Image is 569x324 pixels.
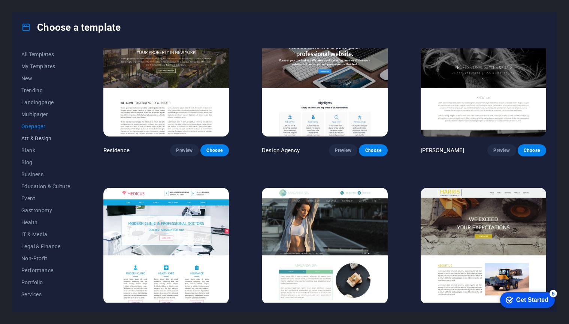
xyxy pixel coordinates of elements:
p: Design Agency [262,147,300,154]
div: Get Started [22,8,54,15]
span: Choose [524,147,540,153]
span: Non-Profit [21,255,70,261]
button: Event [21,192,70,204]
span: My Templates [21,63,70,69]
span: Gastronomy [21,207,70,213]
button: Gastronomy [21,204,70,216]
span: Art & Design [21,135,70,141]
button: IT & Media [21,228,70,240]
button: New [21,72,70,84]
button: Portfolio [21,276,70,288]
button: Services [21,288,70,300]
div: 5 [55,1,63,9]
span: Choose [206,147,223,153]
span: Blog [21,159,70,165]
button: Trending [21,84,70,96]
img: Design Agency [262,20,387,136]
span: Onepager [21,123,70,129]
button: My Templates [21,60,70,72]
button: Multipager [21,108,70,120]
p: [PERSON_NAME] [421,147,464,154]
span: Landingpage [21,99,70,105]
button: Education & Culture [21,180,70,192]
span: Business [21,171,70,177]
button: Art & Design [21,132,70,144]
span: Preview [335,147,351,153]
p: Residence [103,147,130,154]
span: Legal & Finance [21,243,70,249]
span: Preview [493,147,510,153]
h4: Choose a template [21,21,121,33]
span: Multipager [21,111,70,117]
button: Business [21,168,70,180]
span: Performance [21,267,70,273]
span: Services [21,291,70,297]
button: Choose [200,144,229,156]
button: Preview [170,144,199,156]
img: Williams [421,20,546,136]
button: Blog [21,156,70,168]
img: Medicus [103,188,229,304]
span: Choose [365,147,381,153]
span: Event [21,195,70,201]
button: Shop [21,300,70,312]
button: Health [21,216,70,228]
span: Preview [176,147,193,153]
button: Non-Profit [21,252,70,264]
button: Landingpage [21,96,70,108]
button: Choose [359,144,387,156]
span: Blank [21,147,70,153]
img: Harris [421,188,546,304]
span: IT & Media [21,231,70,237]
button: Legal & Finance [21,240,70,252]
button: Blank [21,144,70,156]
button: Preview [329,144,357,156]
button: Choose [518,144,546,156]
img: Residence [103,20,229,136]
span: Portfolio [21,279,70,285]
button: Onepager [21,120,70,132]
button: Performance [21,264,70,276]
div: Get Started 5 items remaining, 0% complete [6,4,61,19]
span: All Templates [21,51,70,57]
span: Education & Culture [21,183,70,189]
img: Maganda [262,188,387,304]
span: Trending [21,87,70,93]
span: Health [21,219,70,225]
button: All Templates [21,48,70,60]
button: Preview [487,144,516,156]
span: New [21,75,70,81]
